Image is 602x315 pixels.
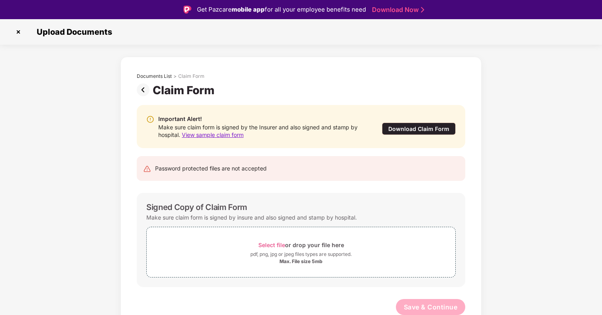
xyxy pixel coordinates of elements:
[183,6,191,14] img: Logo
[197,5,366,14] div: Get Pazcare for all your employee benefits need
[232,6,265,13] strong: mobile app
[155,164,267,173] div: Password protected files are not accepted
[146,202,247,212] div: Signed Copy of Claim Form
[147,233,455,271] span: Select fileor drop your file herepdf, png, jpg or jpeg files types are supported.Max. File size 5mb
[146,212,357,223] div: Make sure claim form is signed by insure and also signed and stamp by hospital.
[182,131,244,138] span: View sample claim form
[258,240,344,250] div: or drop your file here
[29,27,116,37] span: Upload Documents
[12,26,25,38] img: svg+xml;base64,PHN2ZyBpZD0iQ3Jvc3MtMzJ4MzIiIHhtbG5zPSJodHRwOi8vd3d3LnczLm9yZy8yMDAwL3N2ZyIgd2lkdG...
[421,6,424,14] img: Stroke
[137,73,172,79] div: Documents List
[258,242,285,248] span: Select file
[158,115,366,123] div: Important Alert!
[178,73,205,79] div: Claim Form
[250,250,352,258] div: pdf, png, jpg or jpeg files types are supported.
[396,299,466,315] button: Save & Continue
[137,83,153,96] img: svg+xml;base64,PHN2ZyBpZD0iUHJldi0zMngzMiIgeG1sbnM9Imh0dHA6Ly93d3cudzMub3JnLzIwMDAvc3ZnIiB3aWR0aD...
[146,115,154,123] img: svg+xml;base64,PHN2ZyBpZD0iV2FybmluZ18tXzIweDIwIiBkYXRhLW5hbWU9Ildhcm5pbmcgLSAyMHgyMCIgeG1sbnM9Im...
[143,165,151,173] img: svg+xml;base64,PHN2ZyB4bWxucz0iaHR0cDovL3d3dy53My5vcmcvMjAwMC9zdmciIHdpZHRoPSIyNCIgaGVpZ2h0PSIyNC...
[153,83,218,97] div: Claim Form
[372,6,422,14] a: Download Now
[382,123,456,135] div: Download Claim Form
[173,73,177,79] div: >
[158,123,366,139] div: Make sure claim form is signed by the Insurer and also signed and stamp by hospital.
[279,258,323,265] div: Max. File size 5mb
